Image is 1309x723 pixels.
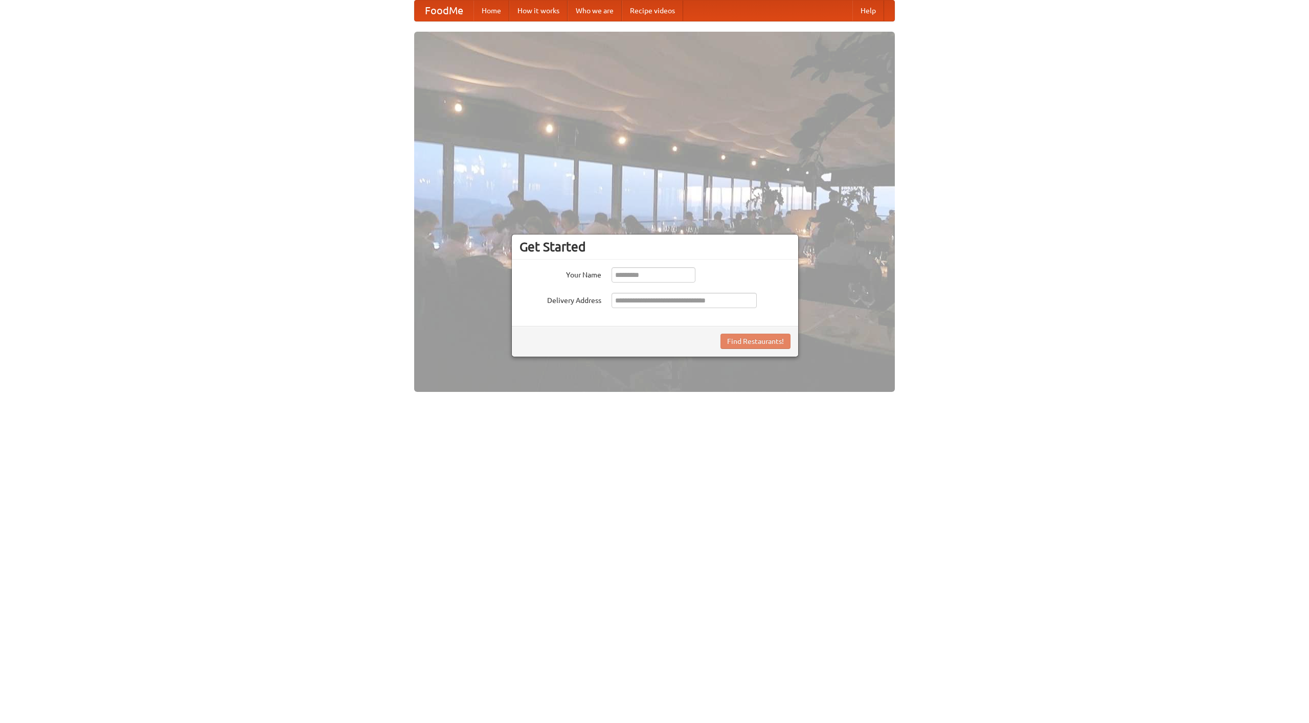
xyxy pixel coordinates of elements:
a: Home [473,1,509,21]
a: Recipe videos [622,1,683,21]
a: How it works [509,1,568,21]
a: Help [852,1,884,21]
a: Who we are [568,1,622,21]
a: FoodMe [415,1,473,21]
button: Find Restaurants! [720,334,791,349]
h3: Get Started [520,239,791,254]
label: Your Name [520,267,601,280]
label: Delivery Address [520,293,601,306]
